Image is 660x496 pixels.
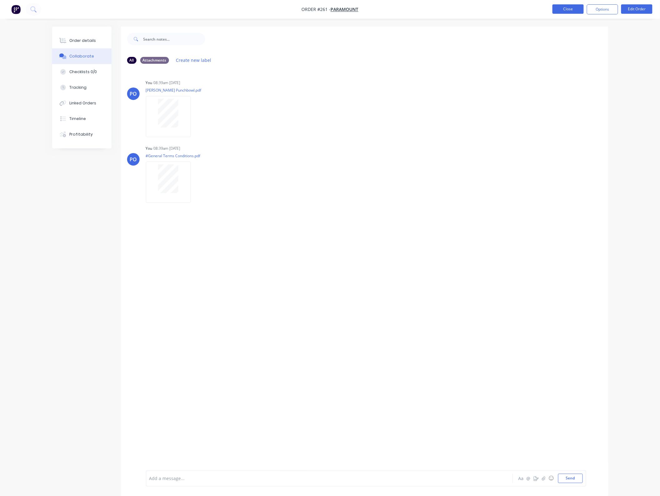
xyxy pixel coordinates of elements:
[621,4,653,14] button: Edit Order
[553,4,584,14] button: Close
[143,33,205,45] input: Search notes...
[52,48,112,64] button: Collaborate
[69,53,94,59] div: Collaborate
[548,475,555,482] button: ☺
[52,111,112,127] button: Timeline
[69,116,86,122] div: Timeline
[154,146,181,151] div: 08:39am [DATE]
[69,38,96,43] div: Order details
[146,88,201,93] p: [PERSON_NAME] Punchbowl.pdf
[525,475,533,482] button: @
[146,80,152,86] div: You
[69,100,96,106] div: Linked Orders
[130,90,137,98] div: PO
[52,80,112,95] button: Tracking
[331,7,359,13] a: Paramount
[69,69,97,75] div: Checklists 0/0
[52,64,112,80] button: Checklists 0/0
[52,33,112,48] button: Order details
[69,132,93,137] div: Profitability
[302,7,331,13] span: Order #261 -
[140,57,169,64] div: Attachments
[130,156,137,163] div: PO
[146,153,201,158] p: #General Terms Conditions.pdf
[154,80,181,86] div: 08:39am [DATE]
[146,146,152,151] div: You
[52,95,112,111] button: Linked Orders
[11,5,21,14] img: Factory
[173,56,215,64] button: Create new label
[69,85,87,90] div: Tracking
[587,4,618,14] button: Options
[558,474,583,483] button: Send
[127,57,136,64] div: All
[52,127,112,142] button: Profitability
[518,475,525,482] button: Aa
